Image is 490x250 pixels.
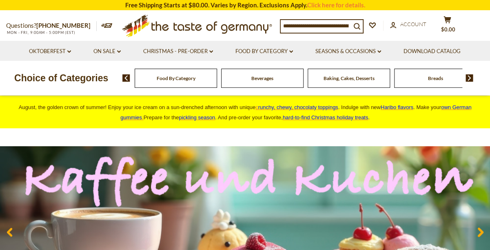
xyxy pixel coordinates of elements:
[122,74,130,82] img: previous arrow
[404,47,461,56] a: Download Catalog
[235,47,293,56] a: Food By Category
[315,47,381,56] a: Seasons & Occasions
[6,30,75,35] span: MON - FRI, 9:00AM - 5:00PM (EST)
[435,16,459,36] button: $0.00
[466,74,473,82] img: next arrow
[157,75,195,81] a: Food By Category
[143,47,213,56] a: Christmas - PRE-ORDER
[179,114,215,121] a: pickling season
[428,75,443,81] a: Breads
[381,104,413,110] a: Haribo flavors
[19,104,471,121] span: August, the golden crown of summer! Enjoy your ice cream on a sun-drenched afternoon with unique ...
[255,104,338,110] a: crunchy, chewy, chocolaty toppings
[390,20,426,29] a: Account
[307,1,365,9] a: Click here for details.
[324,75,375,81] a: Baking, Cakes, Desserts
[258,104,338,110] span: runchy, chewy, chocolaty toppings
[6,20,97,31] p: Questions?
[283,114,370,121] span: .
[29,47,71,56] a: Oktoberfest
[441,26,455,33] span: $0.00
[93,47,121,56] a: On Sale
[36,22,91,29] a: [PHONE_NUMBER]
[251,75,273,81] a: Beverages
[283,114,368,121] a: hard-to-find Christmas holiday treats
[400,21,426,27] span: Account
